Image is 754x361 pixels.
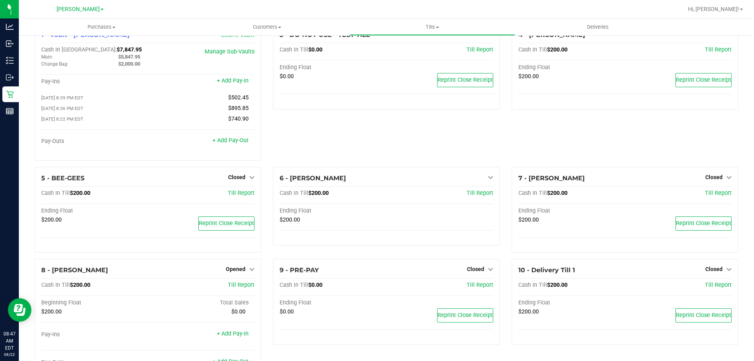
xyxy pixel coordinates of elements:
a: Tills [350,19,515,35]
span: $200.00 [41,308,62,315]
span: 5 - BEE-GEES [41,174,84,182]
span: [DATE] 8:22 PM EDT [41,116,83,122]
span: Cash In Till [280,190,308,196]
p: 08:47 AM EDT [4,330,15,352]
span: Reprint Close Receipt [676,77,731,83]
div: Pay-Ins [41,331,148,338]
span: Cash In Till [280,282,308,288]
span: Cash In Till [41,282,70,288]
span: $200.00 [308,190,329,196]
a: Manage Sub-Vaults [205,48,254,55]
div: Ending Float [41,207,148,214]
button: Reprint Close Receipt [437,73,493,87]
div: Ending Float [518,207,625,214]
a: Till Report [705,46,732,53]
span: Customers [185,24,349,31]
span: $200.00 [518,216,539,223]
span: [PERSON_NAME] [57,6,100,13]
span: $200.00 [547,190,567,196]
span: Cash In Till [518,46,547,53]
button: Reprint Close Receipt [675,308,732,323]
button: Reprint Close Receipt [198,216,254,231]
a: Till Report [705,190,732,196]
div: Total Sales [148,299,255,306]
span: Closed [467,266,484,272]
a: + Add Pay-In [217,77,249,84]
span: [DATE] 8:36 PM EDT [41,106,83,111]
span: Reprint Close Receipt [199,220,254,227]
inline-svg: Inbound [6,40,14,48]
span: $0.00 [231,308,245,315]
a: Till Report [467,282,493,288]
span: Hi, [PERSON_NAME]! [688,6,739,12]
span: 8 - [PERSON_NAME] [41,266,108,274]
inline-svg: Inventory [6,57,14,64]
span: Cash In Till [518,282,547,288]
span: Reprint Close Receipt [437,312,493,319]
span: $2,000.00 [118,61,140,67]
span: 7 - [PERSON_NAME] [518,174,585,182]
span: Opened [226,266,245,272]
span: $0.00 [280,73,294,80]
span: $200.00 [547,46,567,53]
span: $200.00 [280,216,300,223]
span: [DATE] 8:39 PM EDT [41,95,83,101]
inline-svg: Retail [6,90,14,98]
div: Ending Float [518,299,625,306]
div: Beginning Float [41,299,148,306]
div: Pay-Outs [41,138,148,145]
span: Cash In Till [280,46,308,53]
a: Till Report [467,190,493,196]
span: $200.00 [518,73,539,80]
inline-svg: Outbound [6,73,14,81]
span: 9 - PRE-PAY [280,266,319,274]
span: Reprint Close Receipt [437,77,493,83]
span: Deliveries [576,24,619,31]
span: $0.00 [308,46,322,53]
button: Reprint Close Receipt [675,216,732,231]
iframe: Resource center [8,298,31,322]
span: $200.00 [70,190,90,196]
span: Till Report [228,190,254,196]
span: $200.00 [518,308,539,315]
button: Reprint Close Receipt [437,308,493,323]
span: 10 - Delivery Till 1 [518,266,575,274]
a: Deliveries [515,19,681,35]
span: Tills [350,24,514,31]
span: Closed [228,174,245,180]
a: Till Report [228,282,254,288]
span: 6 - [PERSON_NAME] [280,174,346,182]
span: $7,847.95 [117,46,142,53]
div: Pay-Ins [41,78,148,85]
span: Change Bag: [41,61,68,67]
div: Ending Float [518,64,625,71]
span: $5,847.95 [118,54,140,60]
inline-svg: Analytics [6,23,14,31]
div: Ending Float [280,64,386,71]
span: Reprint Close Receipt [676,312,731,319]
span: Purchases [19,24,184,31]
a: + Add Pay-In [217,330,249,337]
a: Till Report [705,282,732,288]
span: $0.00 [280,308,294,315]
span: $0.00 [308,282,322,288]
span: Reprint Close Receipt [676,220,731,227]
inline-svg: Reports [6,107,14,115]
span: $502.45 [228,94,249,101]
span: $740.90 [228,115,249,122]
span: Cash In [GEOGRAPHIC_DATA]: [41,46,117,53]
span: Cash In Till [518,190,547,196]
a: + Add Pay-Out [212,137,249,144]
a: Customers [184,19,350,35]
div: Ending Float [280,299,386,306]
a: Till Report [467,46,493,53]
span: $895.85 [228,105,249,112]
p: 08/22 [4,352,15,357]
